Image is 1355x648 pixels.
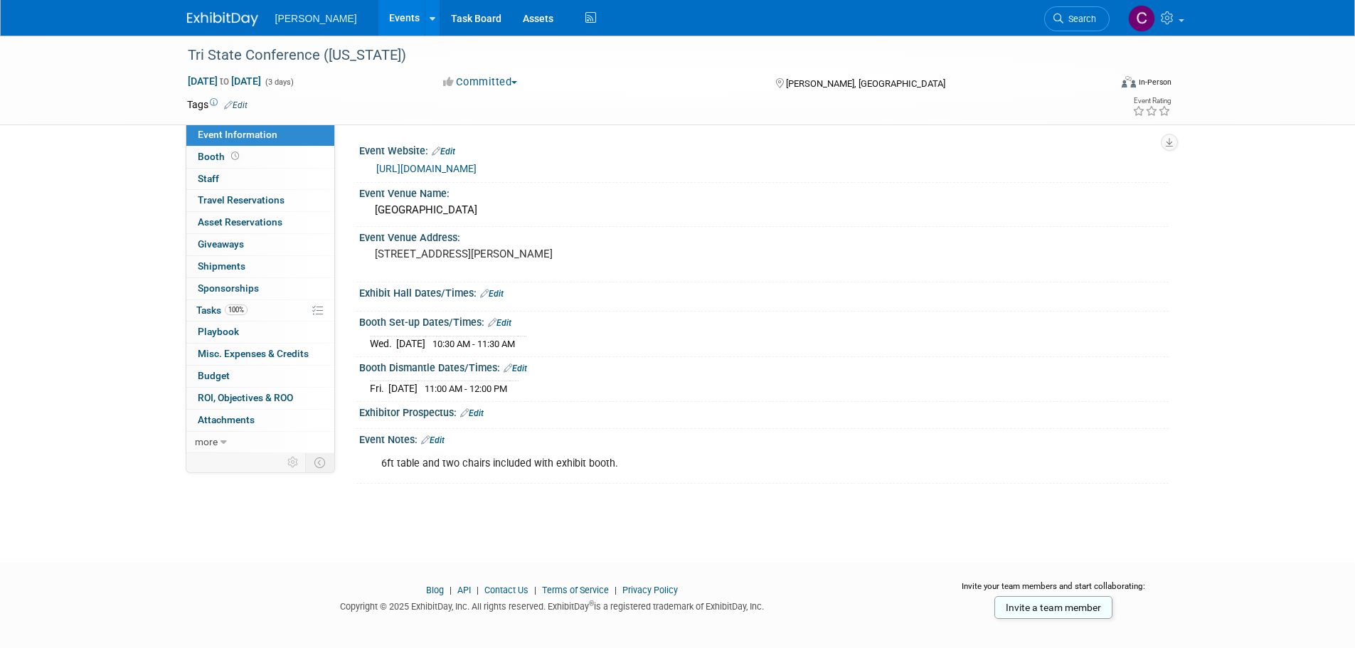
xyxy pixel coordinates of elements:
span: Travel Reservations [198,194,285,206]
span: Staff [198,173,219,184]
span: 11:00 AM - 12:00 PM [425,383,507,394]
a: Asset Reservations [186,212,334,233]
span: | [531,585,540,595]
div: [GEOGRAPHIC_DATA] [370,199,1158,221]
span: Asset Reservations [198,216,282,228]
a: Staff [186,169,334,190]
span: Booth [198,151,242,162]
span: (3 days) [264,78,294,87]
span: | [473,585,482,595]
div: Tri State Conference ([US_STATE]) [183,43,1088,68]
div: Copyright © 2025 ExhibitDay, Inc. All rights reserved. ExhibitDay is a registered trademark of Ex... [187,597,918,613]
td: Tags [187,97,248,112]
span: ROI, Objectives & ROO [198,392,293,403]
span: Budget [198,370,230,381]
a: API [457,585,471,595]
a: Misc. Expenses & Credits [186,344,334,365]
a: Edit [504,363,527,373]
span: [PERSON_NAME] [275,13,357,24]
a: Blog [426,585,444,595]
span: Booth not reserved yet [228,151,242,161]
a: Edit [421,435,445,445]
img: Format-Inperson.png [1122,76,1136,87]
span: [PERSON_NAME], [GEOGRAPHIC_DATA] [786,78,945,89]
pre: [STREET_ADDRESS][PERSON_NAME] [375,248,681,260]
a: Playbook [186,322,334,343]
img: Chris Cobb [1128,5,1155,32]
a: ROI, Objectives & ROO [186,388,334,409]
a: [URL][DOMAIN_NAME] [376,163,477,174]
a: Terms of Service [542,585,609,595]
a: Edit [432,147,455,156]
a: Invite a team member [994,596,1112,619]
span: Playbook [198,326,239,337]
span: to [218,75,231,87]
span: Shipments [198,260,245,272]
div: Booth Dismantle Dates/Times: [359,357,1169,376]
a: Event Information [186,124,334,146]
a: Booth [186,147,334,168]
span: Event Information [198,129,277,140]
a: Tasks100% [186,300,334,322]
img: ExhibitDay [187,12,258,26]
a: Edit [460,408,484,418]
td: [DATE] [388,381,418,396]
div: Event Venue Name: [359,183,1169,201]
span: Sponsorships [198,282,259,294]
a: Edit [480,289,504,299]
a: Search [1044,6,1110,31]
span: Giveaways [198,238,244,250]
div: Event Venue Address: [359,227,1169,245]
span: more [195,436,218,447]
div: Event Website: [359,140,1169,159]
a: Attachments [186,410,334,431]
td: Wed. [370,336,396,351]
a: Travel Reservations [186,190,334,211]
div: Event Notes: [359,429,1169,447]
span: Misc. Expenses & Credits [198,348,309,359]
a: Giveaways [186,234,334,255]
span: [DATE] [DATE] [187,75,262,87]
span: 10:30 AM - 11:30 AM [432,339,515,349]
a: Edit [224,100,248,110]
sup: ® [589,600,594,607]
button: Committed [438,75,523,90]
div: 6ft table and two chairs included with exhibit booth. [371,450,1012,478]
td: [DATE] [396,336,425,351]
div: In-Person [1138,77,1171,87]
div: Event Format [1026,74,1172,95]
a: Sponsorships [186,278,334,299]
td: Personalize Event Tab Strip [281,453,306,472]
a: more [186,432,334,453]
td: Toggle Event Tabs [305,453,334,472]
div: Exhibitor Prospectus: [359,402,1169,420]
span: Tasks [196,304,248,316]
a: Shipments [186,256,334,277]
span: 100% [225,304,248,315]
a: Budget [186,366,334,387]
td: Fri. [370,381,388,396]
a: Edit [488,318,511,328]
div: Booth Set-up Dates/Times: [359,312,1169,330]
a: Contact Us [484,585,528,595]
div: Exhibit Hall Dates/Times: [359,282,1169,301]
div: Invite your team members and start collaborating: [939,580,1169,602]
span: | [446,585,455,595]
span: Search [1063,14,1096,24]
a: Privacy Policy [622,585,678,595]
span: Attachments [198,414,255,425]
span: | [611,585,620,595]
div: Event Rating [1132,97,1171,105]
